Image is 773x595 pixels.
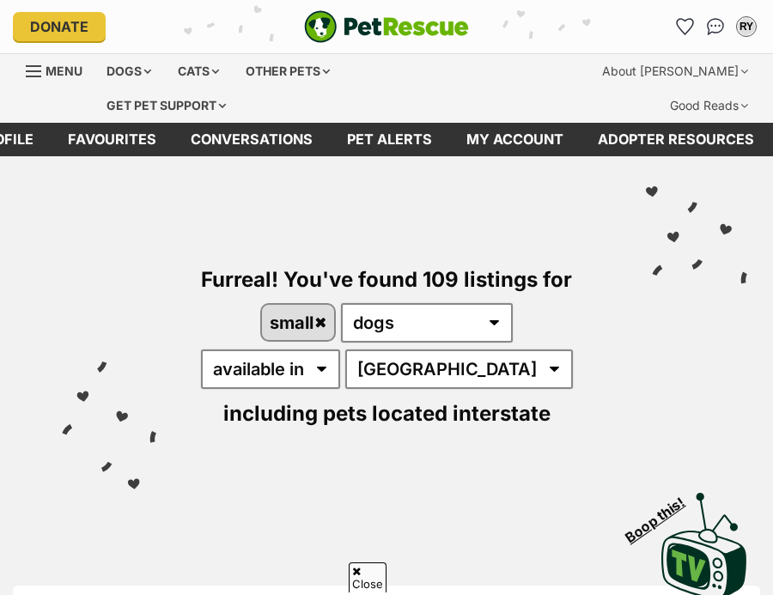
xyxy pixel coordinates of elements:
button: My account [733,13,760,40]
div: Get pet support [94,88,238,123]
a: Donate [13,12,106,41]
div: About [PERSON_NAME] [590,54,760,88]
a: PetRescue [304,10,469,43]
ul: Account quick links [671,13,760,40]
a: Menu [26,54,94,85]
span: including pets located interstate [223,401,551,426]
span: Close [349,562,386,592]
a: Pet alerts [330,123,449,156]
a: conversations [173,123,330,156]
a: Favourites [51,123,173,156]
a: Adopter resources [581,123,771,156]
div: Other pets [234,54,342,88]
div: RY [738,18,755,35]
span: Menu [46,64,82,78]
img: logo-e224e6f780fb5917bec1dbf3a21bbac754714ae5b6737aabdf751b685950b380.svg [304,10,469,43]
a: Conversations [702,13,729,40]
img: chat-41dd97257d64d25036548639549fe6c8038ab92f7586957e7f3b1b290dea8141.svg [707,18,725,35]
a: Favourites [671,13,698,40]
div: Cats [166,54,231,88]
div: Good Reads [658,88,760,123]
span: Boop this! [623,483,702,545]
a: small [262,305,335,340]
div: Dogs [94,54,163,88]
a: My account [449,123,581,156]
span: Furreal! You've found 109 listings for [201,267,572,292]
